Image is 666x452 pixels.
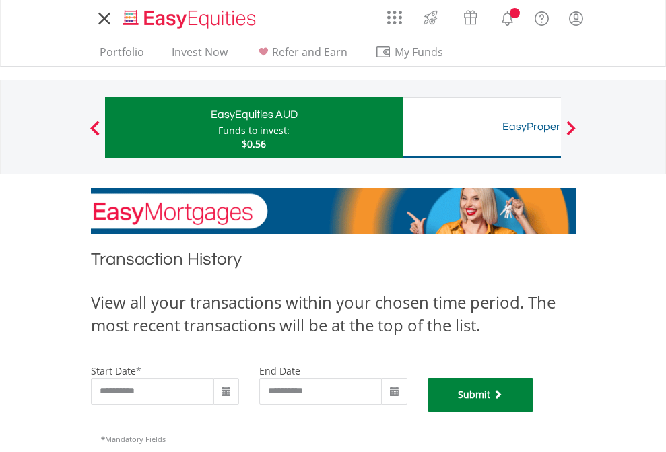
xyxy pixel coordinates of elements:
[91,364,136,377] label: start date
[94,45,149,66] a: Portfolio
[218,124,290,137] div: Funds to invest:
[272,44,347,59] span: Refer and Earn
[91,188,576,234] img: EasyMortage Promotion Banner
[250,45,353,66] a: Refer and Earn
[259,364,300,377] label: end date
[91,247,576,278] h1: Transaction History
[118,3,261,30] a: Home page
[420,7,442,28] img: thrive-v2.svg
[451,3,490,28] a: Vouchers
[375,43,463,61] span: My Funds
[558,127,585,141] button: Next
[525,3,559,30] a: FAQ's and Support
[121,8,261,30] img: EasyEquities_Logo.png
[387,10,402,25] img: grid-menu-icon.svg
[490,3,525,30] a: Notifications
[559,3,593,33] a: My Profile
[91,291,576,337] div: View all your transactions within your chosen time period. The most recent transactions will be a...
[113,105,395,124] div: EasyEquities AUD
[428,378,534,412] button: Submit
[101,434,166,444] span: Mandatory Fields
[378,3,411,25] a: AppsGrid
[81,127,108,141] button: Previous
[242,137,266,150] span: $0.56
[459,7,481,28] img: vouchers-v2.svg
[166,45,233,66] a: Invest Now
